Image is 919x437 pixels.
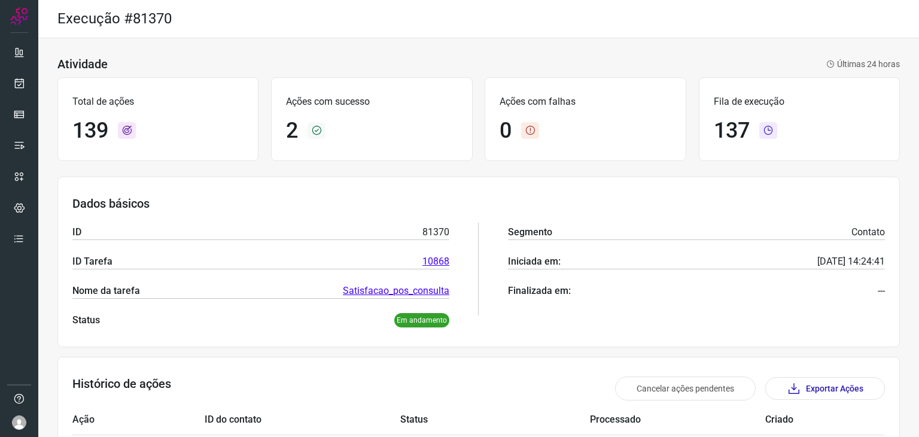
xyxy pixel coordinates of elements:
h1: 139 [72,118,108,144]
p: --- [878,284,885,298]
p: ID [72,225,81,239]
p: Total de ações [72,95,244,109]
p: Segmento [508,225,552,239]
img: avatar-user-boy.jpg [12,415,26,430]
p: Status [72,313,100,327]
td: Processado [590,405,765,435]
img: Logo [10,7,28,25]
p: ID Tarefa [72,254,112,269]
td: Criado [765,405,849,435]
p: 81370 [422,225,449,239]
button: Exportar Ações [765,377,885,400]
td: ID do contato [205,405,400,435]
h2: Execução #81370 [57,10,172,28]
p: Iniciada em: [508,254,561,269]
h3: Histórico de ações [72,377,171,400]
button: Cancelar ações pendentes [615,377,756,400]
a: Satisfacao_pos_consulta [343,284,449,298]
p: Em andamento [394,313,449,327]
h1: 137 [714,118,750,144]
p: [DATE] 14:24:41 [817,254,885,269]
p: Ações com sucesso [286,95,457,109]
p: Finalizada em: [508,284,571,298]
p: Últimas 24 horas [826,58,900,71]
h3: Dados básicos [72,196,885,211]
p: Ações com falhas [500,95,671,109]
td: Status [400,405,590,435]
h1: 0 [500,118,512,144]
h1: 2 [286,118,298,144]
td: Ação [72,405,205,435]
p: Nome da tarefa [72,284,140,298]
p: Contato [851,225,885,239]
a: 10868 [422,254,449,269]
p: Fila de execução [714,95,885,109]
h3: Atividade [57,57,108,71]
